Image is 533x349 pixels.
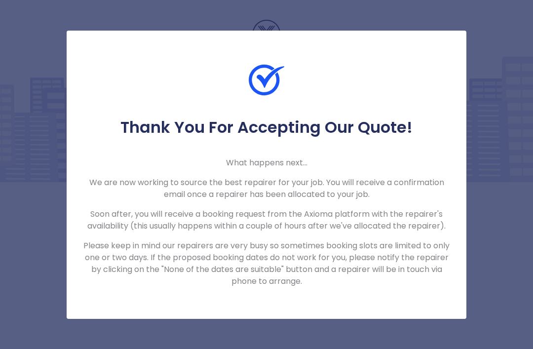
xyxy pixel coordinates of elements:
p: Soon after, you will receive a booking request from the Axioma platform with the repairer's avail... [82,208,451,232]
p: We are now working to source the best repairer for your job. You will receive a confirmation emai... [82,177,451,200]
h5: Thank You For Accepting Our Quote! [82,117,451,137]
p: Please keep in mind our repairers are very busy so sometimes booking slots are limited to only on... [82,240,451,287]
img: Check [249,62,284,98]
p: What happens next... [82,157,451,169]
